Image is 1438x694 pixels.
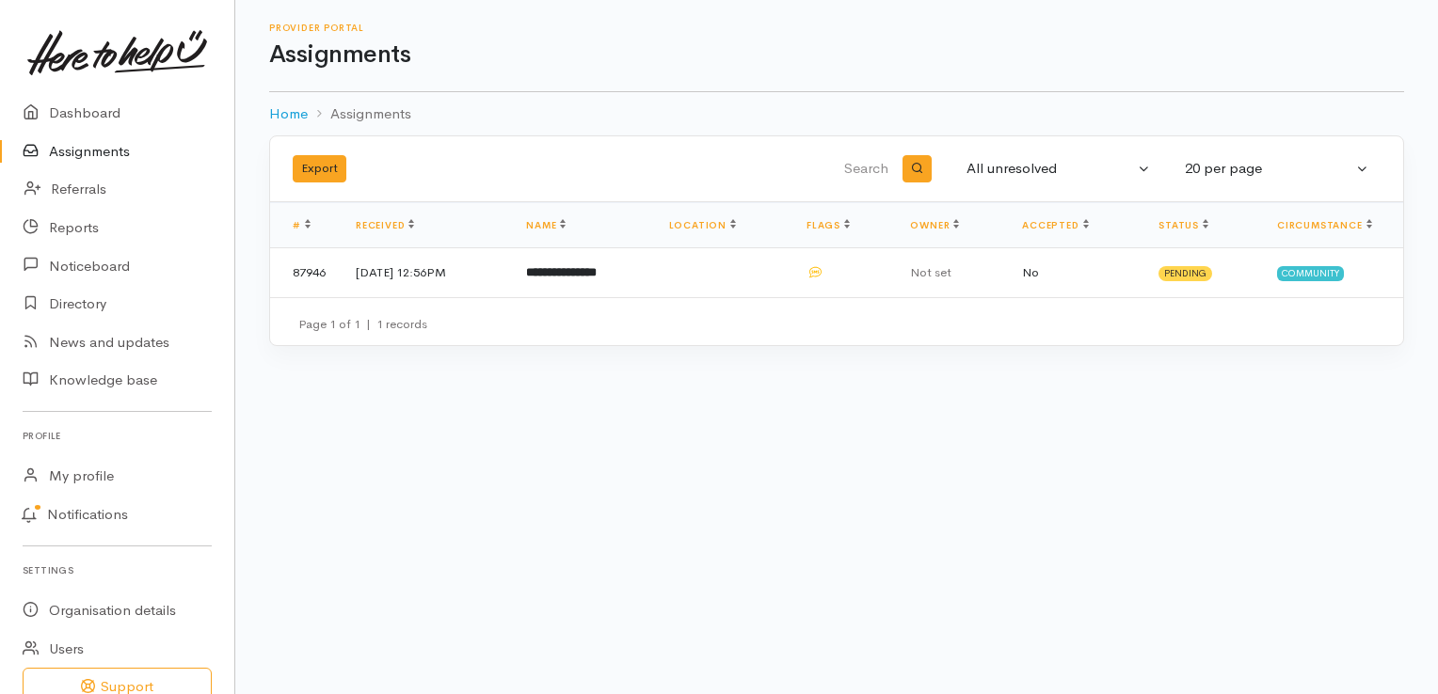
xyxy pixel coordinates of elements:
[1174,150,1381,187] button: 20 per page
[1022,219,1088,231] a: Accepted
[308,103,411,125] li: Assignments
[293,219,311,231] a: #
[23,558,212,583] h6: Settings
[298,316,427,332] small: Page 1 of 1 1 records
[269,103,308,125] a: Home
[293,155,346,182] button: Export
[269,23,1404,33] h6: Provider Portal
[1185,158,1352,180] div: 20 per page
[624,147,892,192] input: Search
[23,423,212,449] h6: Profile
[356,219,414,231] a: Received
[1158,219,1208,231] a: Status
[910,219,959,231] a: Owner
[1277,219,1372,231] a: Circumstance
[269,41,1404,69] h1: Assignments
[269,92,1404,136] nav: breadcrumb
[955,150,1162,187] button: All unresolved
[270,248,341,297] td: 87946
[366,316,371,332] span: |
[910,264,951,280] span: Not set
[807,219,850,231] a: Flags
[1022,264,1039,280] span: No
[1277,266,1344,281] span: Community
[669,219,736,231] a: Location
[1158,266,1212,281] span: Pending
[526,219,566,231] a: Name
[967,158,1134,180] div: All unresolved
[341,248,511,297] td: [DATE] 12:56PM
